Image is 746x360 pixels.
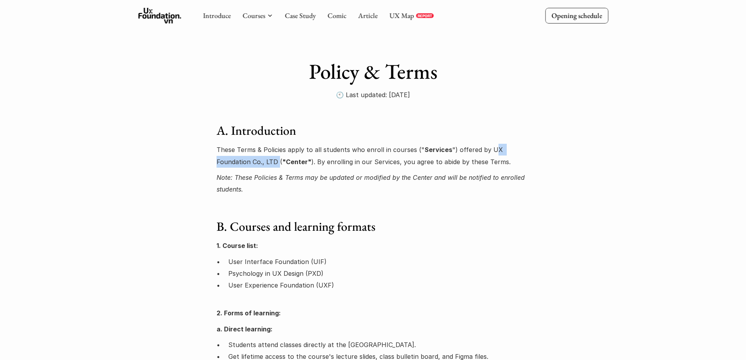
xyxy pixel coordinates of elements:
[242,11,265,20] font: Courses
[282,158,311,166] font: "Center"
[203,11,231,20] a: Introduce
[358,11,378,20] a: Article
[545,8,608,23] a: Opening schedule
[551,11,602,20] font: Opening schedule
[228,270,323,277] font: Psychology in UX Design (PXD)
[217,242,258,250] font: 1. Course list:
[217,146,424,154] font: These Terms & Policies apply to all students who enroll in courses ("
[336,91,410,99] font: 🕙 Last updated: [DATE]
[228,281,334,289] font: User Experience Foundation (UXF)
[327,11,346,20] a: Comic
[228,258,327,266] font: User Interface Foundation (UIF)
[311,158,511,166] font: ). By enrolling in our Services, you agree to abide by these Terms.
[217,309,281,317] font: 2. Forms of learning:
[424,146,452,154] font: Services
[416,13,434,18] a: REPORT
[217,122,296,139] font: A. Introduction
[217,325,273,333] font: a. Direct learning:
[217,174,527,193] font: Note: These Policies & Terms may be updated or modified by the Center and will be notified to enr...
[217,146,505,165] font: ") offered by UX Foundation Co., LTD (
[228,341,416,349] font: Students attend classes directly at the [GEOGRAPHIC_DATA].
[389,11,414,20] a: UX Map
[217,218,376,235] font: B. Courses and learning formats
[417,13,432,18] font: REPORT
[285,11,316,20] a: Case Study
[309,58,437,85] font: Policy & Terms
